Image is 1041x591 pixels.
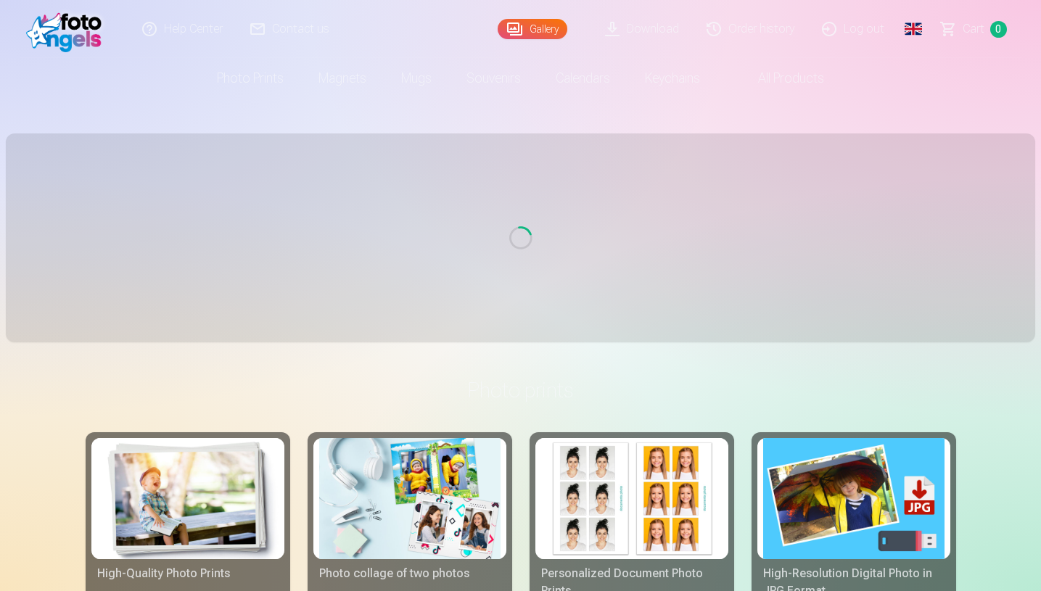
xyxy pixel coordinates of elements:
[498,19,567,39] a: Gallery
[538,58,628,99] a: Calendars
[763,438,945,559] img: High-Resolution Digital Photo in JPG Format
[91,565,284,582] div: High-Quality Photo Prints
[628,58,717,99] a: Keychains
[97,438,279,559] img: High-Quality Photo Prints
[449,58,538,99] a: Souvenirs
[313,565,506,582] div: Photo collage of two photos
[26,6,110,52] img: /fa1
[963,20,984,38] span: Сart
[319,438,501,559] img: Photo collage of two photos
[97,377,945,403] h3: Photo prints
[301,58,384,99] a: Magnets
[990,21,1007,38] span: 0
[384,58,449,99] a: Mugs
[199,58,301,99] a: Photo prints
[717,58,842,99] a: All products
[541,438,723,559] img: Personalized Document Photo Prints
